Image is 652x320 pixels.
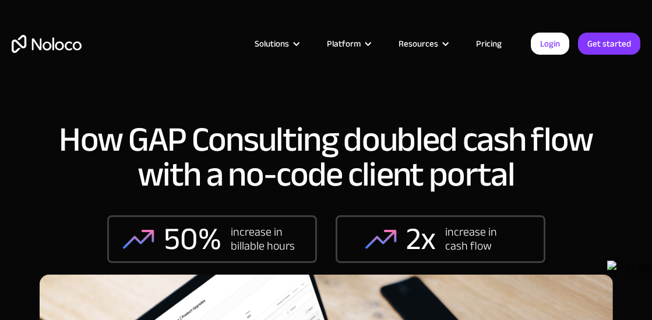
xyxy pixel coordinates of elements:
div: Platform [312,36,384,51]
a: Login [531,33,569,55]
div: 2x [406,222,436,257]
a: home [12,35,82,53]
div: 50% [164,222,221,257]
div: increase in billable hours [231,225,301,253]
a: Get started [578,33,640,55]
div: Resources [399,36,438,51]
div: Platform [327,36,361,51]
div: increase in cash flow [445,225,515,253]
div: Resources [384,36,461,51]
h1: How GAP Consulting doubled cash flow with a no-code client portal [40,122,613,192]
div: Solutions [255,36,289,51]
a: Pricing [461,36,516,51]
div: Solutions [240,36,312,51]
